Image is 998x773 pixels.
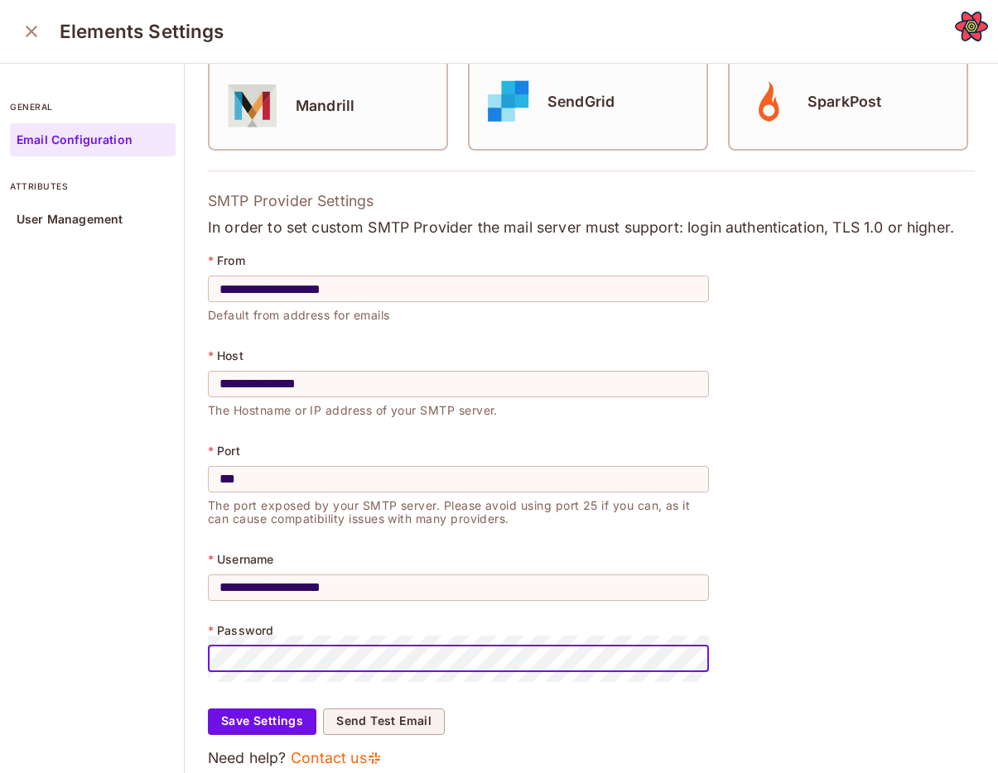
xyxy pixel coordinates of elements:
[10,100,176,113] p: general
[217,624,273,637] p: Password
[15,15,48,48] button: close
[296,98,354,114] h5: Mandrill
[17,133,133,146] p: Email Configuration
[17,213,123,226] p: User Management
[208,397,709,417] p: The Hostname or IP address of your SMTP server.
[955,10,988,43] button: Open React Query Devtools
[217,553,273,566] p: Username
[60,20,224,43] h3: Elements Settings
[208,708,316,735] button: Save Settings
[208,191,975,211] p: SMTP Provider Settings
[208,748,975,768] p: Need help?
[323,708,445,735] button: Send Test Email
[208,218,975,238] p: In order to set custom SMTP Provider the mail server must support: login authentication, TLS 1.0 ...
[217,254,245,267] p: From
[808,94,881,110] h5: SparkPost
[291,748,383,768] a: Contact us
[217,444,240,458] p: Port
[208,492,709,526] p: The port exposed by your SMTP server. Please avoid using port 25 if you can, as it can cause comp...
[208,302,709,322] p: Default from address for emails
[217,349,243,362] p: Host
[10,180,176,193] p: attributes
[547,94,615,110] h5: SendGrid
